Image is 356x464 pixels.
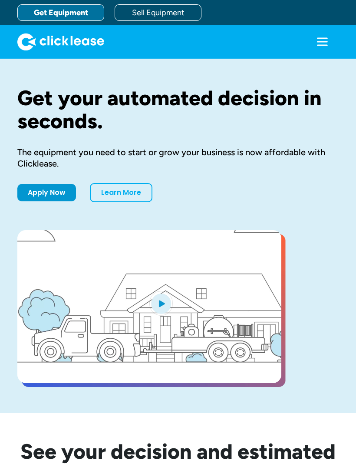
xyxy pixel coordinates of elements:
img: Blue play button logo on a light blue circular background [149,291,173,315]
a: Sell Equipment [115,4,201,21]
a: home [17,33,104,50]
h1: Get your automated decision in seconds. [17,87,339,133]
a: Apply Now [17,184,76,201]
img: Clicklease logo [17,33,104,50]
a: Learn More [90,183,152,202]
div: menu [306,25,339,58]
a: Get Equipment [17,4,104,21]
div: The equipment you need to start or grow your business is now affordable with Clicklease. [17,147,339,169]
a: open lightbox [17,230,281,383]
